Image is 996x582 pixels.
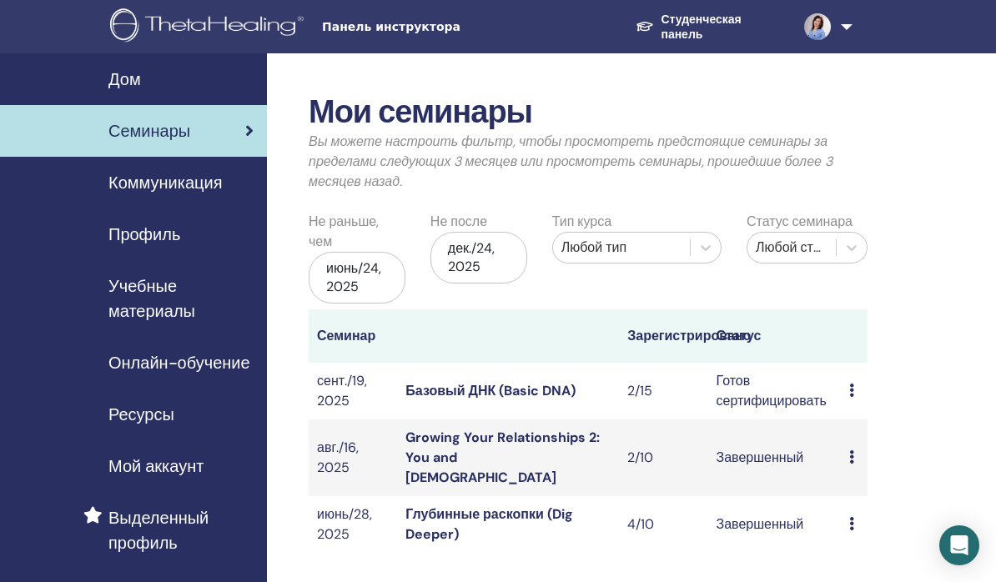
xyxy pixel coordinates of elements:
[108,273,254,324] span: Учебные материалы
[309,419,397,496] td: авг./16, 2025
[110,8,309,46] img: logo.png
[708,419,842,496] td: Завершенный
[619,363,707,419] td: 2/15
[561,238,682,258] div: Любой тип
[108,350,250,375] span: Онлайн-обучение
[619,419,707,496] td: 2/10
[804,13,831,40] img: default.jpg
[108,505,254,555] span: Выделенный профиль
[108,170,222,195] span: Коммуникация
[430,232,527,283] div: дек./24, 2025
[405,382,576,399] a: Базовый ДНК (Basic DNA)
[708,363,842,419] td: Готов сертифицировать
[619,309,707,363] th: Зарегистрировано
[405,505,572,543] a: Глубинные раскопки (Dig Deeper)
[108,222,180,247] span: Профиль
[108,402,174,427] span: Ресурсы
[619,496,707,553] td: 4/10
[309,132,868,192] p: Вы можете настроить фильтр, чтобы просмотреть предстоящие семинары за пределами следующих 3 месяц...
[622,4,791,50] a: Студенческая панель
[708,496,842,553] td: Завершенный
[309,212,405,252] label: Не раньше, чем
[108,67,141,92] span: Дом
[322,18,572,36] span: Панель инструктора
[309,496,397,553] td: июнь/28, 2025
[108,118,190,143] span: Семинары
[430,212,487,232] label: Не после
[756,238,827,258] div: Любой статус
[708,309,842,363] th: Статус
[939,525,979,565] div: Open Intercom Messenger
[309,93,868,132] h2: Мои семинары
[747,212,853,232] label: Статус семинара
[108,454,204,479] span: Мой аккаунт
[636,20,654,33] img: graduation-cap-white.svg
[309,363,397,419] td: сент./19, 2025
[309,309,397,363] th: Семинар
[405,429,600,486] a: Growing Your Relationships 2: You and [DEMOGRAPHIC_DATA]
[552,212,611,232] label: Тип курса
[309,252,405,304] div: июнь/24, 2025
